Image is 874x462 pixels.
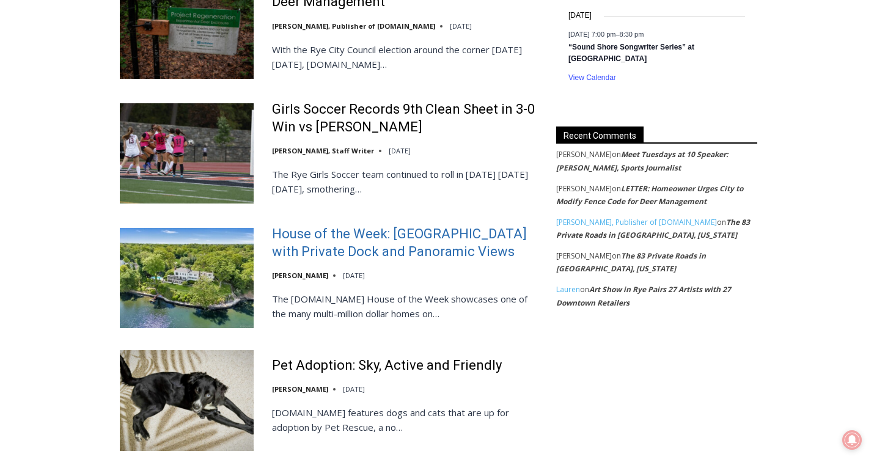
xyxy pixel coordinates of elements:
p: [DOMAIN_NAME] features dogs and cats that are up for adoption by Pet Rescue, a no… [272,405,540,435]
a: [PERSON_NAME], Staff Writer [272,146,374,155]
footer: on [556,216,757,242]
a: Art Show in Rye Pairs 27 Artists with 27 Downtown Retailers [556,284,731,308]
a: Pet Adoption: Sky, Active and Friendly [272,357,502,375]
a: Lauren [556,284,580,295]
footer: on [556,249,757,276]
a: [PERSON_NAME] [272,384,328,394]
span: [PERSON_NAME] [556,251,612,261]
span: [PERSON_NAME] [556,183,612,194]
a: [PERSON_NAME], Publisher of [DOMAIN_NAME] [272,21,435,31]
a: [PERSON_NAME] [272,271,328,280]
span: Recent Comments [556,127,644,143]
p: With the Rye City Council election around the corner [DATE][DATE], [DOMAIN_NAME]… [272,42,540,71]
span: [DATE] 7:00 pm [568,30,615,37]
time: [DATE] [343,271,365,280]
time: [DATE] [389,146,411,155]
p: The [DOMAIN_NAME] House of the Week showcases one of the many multi-million dollar homes on… [272,291,540,321]
span: [PERSON_NAME] [556,149,612,159]
span: 8:30 pm [620,30,644,37]
a: LETTER: Homeowner Urges City to Modify Fence Code for Deer Management [556,183,743,207]
footer: on [556,182,757,208]
a: View Calendar [568,73,616,82]
a: House of the Week: [GEOGRAPHIC_DATA] with Private Dock and Panoramic Views [272,226,540,260]
img: Pet Adoption: Sky, Active and Friendly [120,350,254,450]
time: [DATE] [568,10,592,21]
time: [DATE] [343,384,365,394]
time: [DATE] [450,21,472,31]
footer: on [556,283,757,309]
img: Girls Soccer Records 9th Clean Sheet in 3-0 Win vs Harrison [120,103,254,204]
a: “Sound Shore Songwriter Series” at [GEOGRAPHIC_DATA] [568,43,694,64]
a: [PERSON_NAME], Publisher of [DOMAIN_NAME] [556,217,717,227]
footer: on [556,148,757,174]
p: The Rye Girls Soccer team continued to roll in [DATE] [DATE][DATE], smothering… [272,167,540,196]
a: The 83 Private Roads in [GEOGRAPHIC_DATA], [US_STATE] [556,251,706,274]
img: House of the Week: Historic Rye Waterfront Estate with Private Dock and Panoramic Views [120,228,254,328]
time: – [568,30,644,37]
a: Meet Tuesdays at 10 Speaker: [PERSON_NAME], Sports Journalist [556,149,728,173]
a: Girls Soccer Records 9th Clean Sheet in 3-0 Win vs [PERSON_NAME] [272,101,540,136]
